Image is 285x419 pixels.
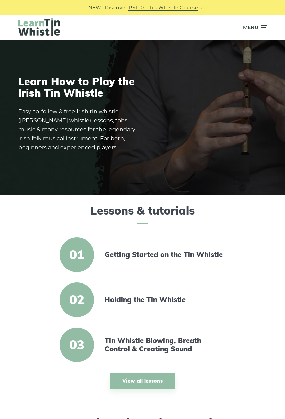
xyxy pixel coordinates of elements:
[105,251,224,259] a: Getting Started on the Tin Whistle
[18,107,140,152] p: Easy-to-follow & free Irish tin whistle ([PERSON_NAME] whistle) lessons, tabs, music & many resou...
[60,282,94,317] span: 02
[60,237,94,272] span: 01
[18,204,267,224] h2: Lessons & tutorials
[105,337,224,353] a: Tin Whistle Blowing, Breath Control & Creating Sound
[110,373,175,389] a: View all lessons
[60,328,94,362] span: 03
[243,19,258,36] span: Menu
[18,76,140,99] h1: Learn How to Play the Irish Tin Whistle
[18,18,60,36] img: LearnTinWhistle.com
[105,296,224,304] a: Holding the Tin Whistle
